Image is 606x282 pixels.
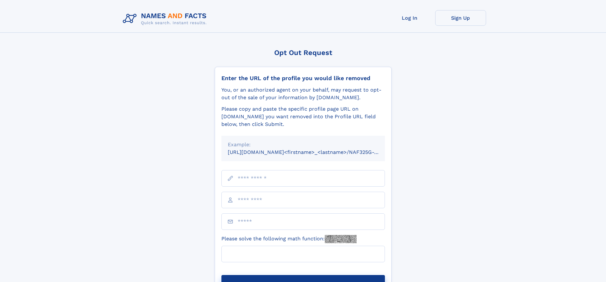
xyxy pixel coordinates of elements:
[221,86,385,101] div: You, or an authorized agent on your behalf, may request to opt-out of the sale of your informatio...
[221,235,357,243] label: Please solve the following math function:
[435,10,486,26] a: Sign Up
[221,105,385,128] div: Please copy and paste the specific profile page URL on [DOMAIN_NAME] you want removed into the Pr...
[120,10,212,27] img: Logo Names and Facts
[228,149,397,155] small: [URL][DOMAIN_NAME]<firstname>_<lastname>/NAF325G-xxxxxxxx
[221,75,385,82] div: Enter the URL of the profile you would like removed
[228,141,379,148] div: Example:
[215,49,392,57] div: Opt Out Request
[384,10,435,26] a: Log In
